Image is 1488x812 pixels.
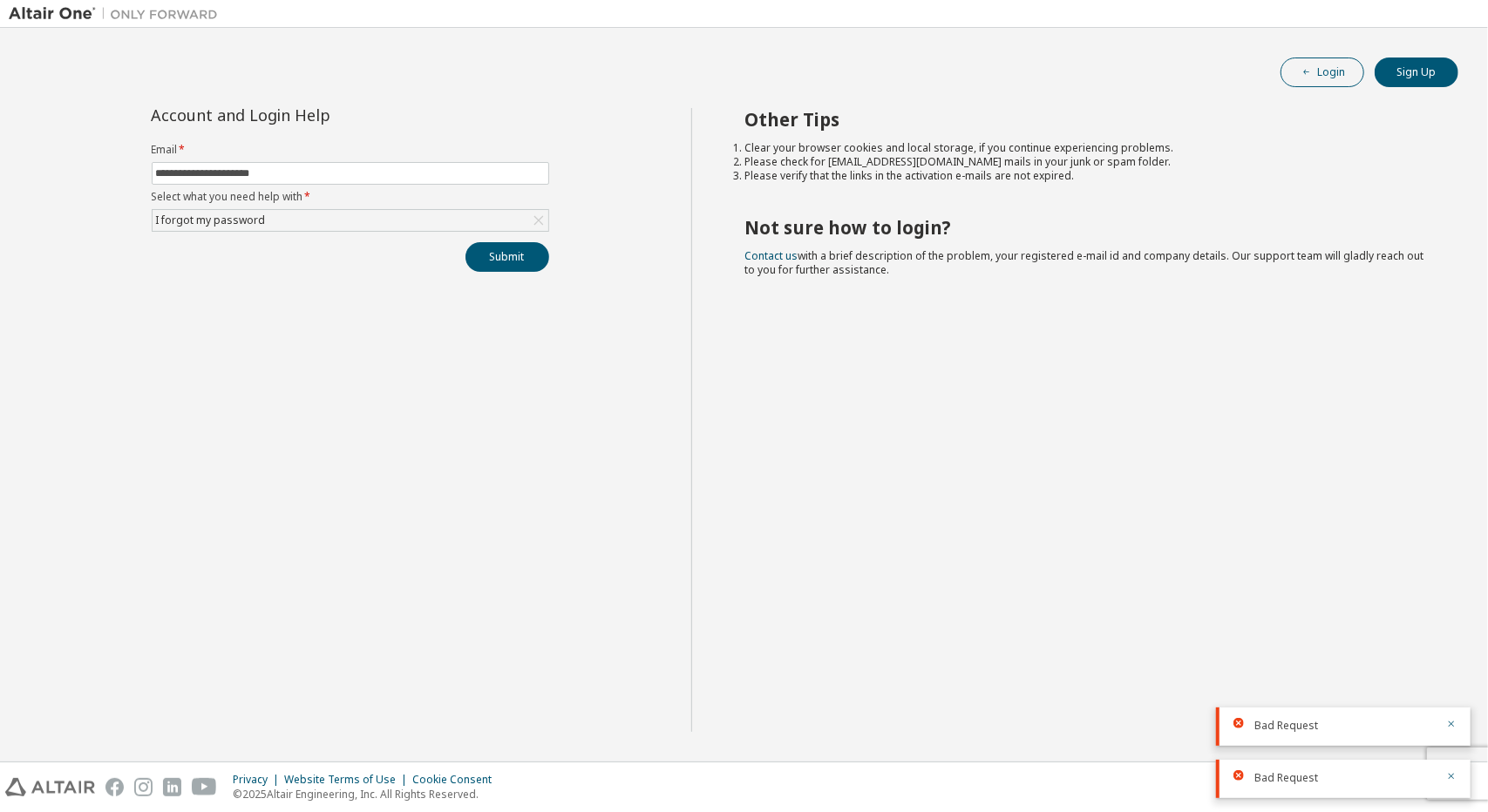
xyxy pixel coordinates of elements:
[9,5,227,23] img: Altair One
[1254,771,1318,785] span: Bad Request
[744,155,1427,169] li: Please check for [EMAIL_ADDRESS][DOMAIN_NAME] mails in your junk or spam folder.
[744,108,1427,131] h2: Other Tips
[465,242,549,272] button: Submit
[192,778,217,796] img: youtube.svg
[1281,58,1364,87] button: Login
[152,143,549,157] label: Email
[5,778,95,796] img: altair_logo.svg
[744,216,1427,239] h2: Not sure how to login?
[284,773,412,787] div: Website Terms of Use
[233,787,502,802] p: © 2025 Altair Engineering, Inc. All Rights Reserved.
[163,778,181,796] img: linkedin.svg
[233,773,284,787] div: Privacy
[153,210,548,231] div: I forgot my password
[105,778,124,796] img: facebook.svg
[744,248,798,263] a: Contact us
[412,773,502,787] div: Cookie Consent
[744,169,1427,183] li: Please verify that the links in the activation e-mails are not expired.
[1254,719,1318,733] span: Bad Request
[153,211,268,230] div: I forgot my password
[134,778,153,796] img: instagram.svg
[1375,58,1458,87] button: Sign Up
[152,190,549,204] label: Select what you need help with
[744,248,1423,277] span: with a brief description of the problem, your registered e-mail id and company details. Our suppo...
[152,108,470,122] div: Account and Login Help
[744,141,1427,155] li: Clear your browser cookies and local storage, if you continue experiencing problems.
